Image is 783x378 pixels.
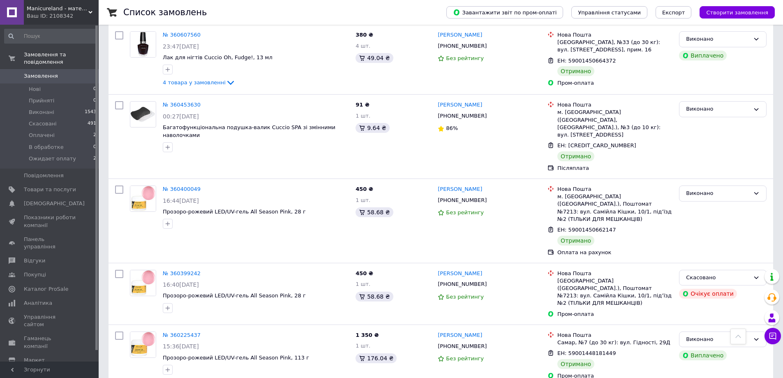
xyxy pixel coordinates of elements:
[29,144,64,151] span: В обработке
[130,101,156,128] a: Фото товару
[356,123,389,133] div: 9.64 ₴
[130,332,156,358] a: Фото товару
[29,109,54,116] span: Виконані
[356,353,397,363] div: 176.04 ₴
[24,357,45,364] span: Маркет
[356,113,370,119] span: 1 шт.
[686,105,750,114] div: Виконано
[557,39,672,53] div: [GEOGRAPHIC_DATA], №33 (до 30 кг): вул. [STREET_ADDRESS], прим. 16
[446,294,484,300] span: Без рейтингу
[356,102,370,108] span: 91 ₴
[356,186,373,192] span: 450 ₴
[706,9,768,16] span: Створити замовлення
[24,285,68,293] span: Каталог ProSale
[130,31,156,58] a: Фото товару
[557,332,672,339] div: Нова Пошта
[557,186,672,193] div: Нова Пошта
[356,281,370,287] span: 1 шт.
[130,32,156,57] img: Фото товару
[557,339,672,346] div: Самар, №7 (до 30 кг): вул. Гідності, 29Д
[93,155,96,162] span: 2
[557,311,672,318] div: Пром-оплата
[446,209,484,216] span: Без рейтингу
[438,101,482,109] a: [PERSON_NAME]
[93,97,96,104] span: 0
[29,155,76,162] span: Ожидает оплату
[24,172,64,179] span: Повідомлення
[27,12,99,20] div: Ваш ID: 2108342
[557,270,672,277] div: Нова Пошта
[679,350,727,360] div: Виплачено
[130,186,156,212] a: Фото товару
[436,195,488,206] div: [PHONE_NUMBER]
[24,51,99,66] span: Замовлення та повідомлення
[163,355,309,361] a: Прозоро-рожевий LED/UV-гель All Season Pink, 113 г
[679,51,727,60] div: Виплачено
[436,279,488,290] div: [PHONE_NUMBER]
[163,54,273,60] a: Лак для нігтів Cuccio Oh, Fudge!, 13 мл
[356,53,393,63] div: 49.04 ₴
[557,79,672,87] div: Пром-оплата
[356,270,373,276] span: 450 ₴
[557,249,672,256] div: Оплата на рахунок
[24,299,52,307] span: Аналітика
[163,79,236,86] a: 4 товара у замовленні
[356,43,370,49] span: 4 шт.
[446,355,484,362] span: Без рейтингу
[4,29,97,44] input: Пошук
[130,270,156,296] a: Фото товару
[163,209,306,215] span: Прозоро-рожевий LED/UV-гель All Season Pink, 28 г
[557,142,636,148] span: ЕН: [CREDIT_CARD_NUMBER]
[93,144,96,151] span: 0
[163,332,201,338] a: № 360225437
[24,271,46,278] span: Покупці
[356,332,379,338] span: 1 350 ₴
[163,79,226,86] span: 4 товара у замовленні
[656,6,692,19] button: Експорт
[446,125,458,131] span: 86%
[24,200,85,207] span: [DEMOGRAPHIC_DATA]
[438,186,482,193] a: [PERSON_NAME]
[88,120,96,128] span: 491
[557,58,616,64] span: ЕН: 59001450664372
[24,313,76,328] span: Управління сайтом
[29,86,41,93] span: Нові
[163,186,201,192] a: № 360400049
[436,41,488,51] div: [PHONE_NUMBER]
[557,277,672,307] div: [GEOGRAPHIC_DATA] ([GEOGRAPHIC_DATA].), Поштомат №7213: вул. Самійла Кішки, 10/1, під’їзд №2 (ТІЛ...
[436,111,488,121] div: [PHONE_NUMBER]
[356,292,393,301] div: 58.68 ₴
[163,270,201,276] a: № 360399242
[123,7,207,17] h1: Список замовлень
[557,193,672,223] div: м. [GEOGRAPHIC_DATA] ([GEOGRAPHIC_DATA].), Поштомат №7213: вул. Самійла Кішки, 10/1, під’їзд №2 (...
[557,227,616,233] span: ЕН: 59001450662147
[438,332,482,339] a: [PERSON_NAME]
[24,335,76,350] span: Гаманець компанії
[679,289,737,299] div: Очікує оплати
[163,292,306,299] a: Прозоро-рожевий LED/UV-гель All Season Pink, 28 г
[446,55,484,61] span: Без рейтингу
[436,341,488,352] div: [PHONE_NUMBER]
[557,165,672,172] div: Післяплата
[571,6,647,19] button: Управління статусами
[24,257,45,264] span: Відгуки
[24,214,76,229] span: Показники роботи компанії
[557,109,672,139] div: м. [GEOGRAPHIC_DATA] ([GEOGRAPHIC_DATA], [GEOGRAPHIC_DATA].), №3 (до 10 кг): вул. [STREET_ADDRESS]
[163,43,199,50] span: 23:47[DATE]
[163,124,335,138] a: Багатофункціональна подушка-валик Cuccio SPA зі змінними наволочками
[85,109,96,116] span: 1543
[29,120,57,128] span: Скасовані
[356,207,393,217] div: 58.68 ₴
[163,197,199,204] span: 16:44[DATE]
[557,236,594,246] div: Отримано
[446,6,563,19] button: Завантажити звіт по пром-оплаті
[557,66,594,76] div: Отримано
[700,6,775,19] button: Створити замовлення
[24,236,76,250] span: Панель управління
[163,113,199,120] span: 00:27[DATE]
[686,274,750,282] div: Скасовано
[93,86,96,93] span: 0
